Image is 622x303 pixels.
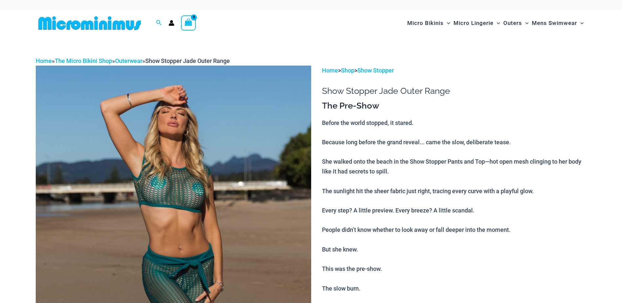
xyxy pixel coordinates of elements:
a: Micro BikinisMenu ToggleMenu Toggle [406,13,452,33]
a: Home [36,57,52,64]
span: Menu Toggle [577,15,584,31]
span: Micro Lingerie [453,15,493,31]
a: Shop [341,67,354,74]
a: Outerwear [115,57,142,64]
span: Micro Bikinis [407,15,444,31]
span: Show Stopper Jade Outer Range [145,57,230,64]
a: View Shopping Cart, empty [181,15,196,30]
h1: Show Stopper Jade Outer Range [322,86,586,96]
span: Outers [503,15,522,31]
a: Account icon link [169,20,174,26]
a: Micro LingerieMenu ToggleMenu Toggle [452,13,502,33]
span: Menu Toggle [444,15,450,31]
a: Mens SwimwearMenu ToggleMenu Toggle [530,13,585,33]
a: OutersMenu ToggleMenu Toggle [502,13,530,33]
span: Mens Swimwear [532,15,577,31]
span: Menu Toggle [522,15,529,31]
a: The Micro Bikini Shop [55,57,112,64]
nav: Site Navigation [405,12,587,34]
a: Home [322,67,338,74]
p: > > [322,66,586,75]
img: MM SHOP LOGO FLAT [36,16,144,30]
a: Search icon link [156,19,162,27]
a: Show Stopper [357,67,394,74]
span: Menu Toggle [493,15,500,31]
span: » » » [36,57,230,64]
h3: The Pre-Show [322,100,586,111]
